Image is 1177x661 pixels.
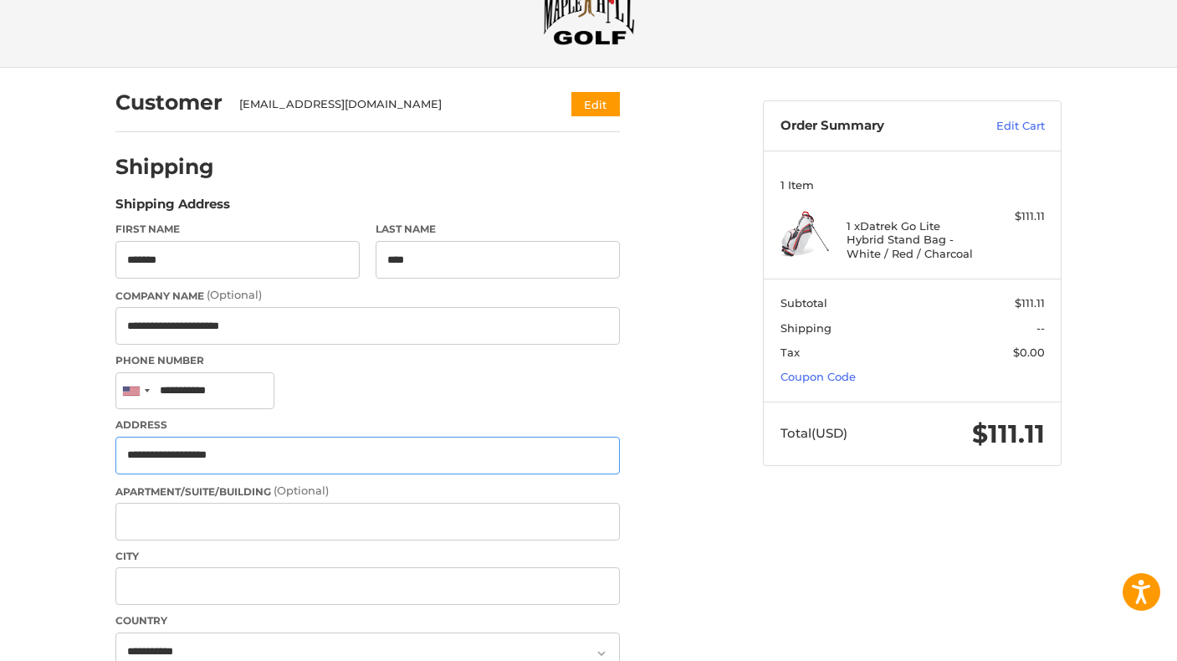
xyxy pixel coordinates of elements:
[115,287,620,304] label: Company Name
[780,118,960,135] h3: Order Summary
[571,92,620,116] button: Edit
[780,346,800,359] span: Tax
[115,483,620,500] label: Apartment/Suite/Building
[847,219,975,260] h4: 1 x Datrek Go Lite Hybrid Stand Bag - White / Red / Charcoal
[115,418,620,433] label: Address
[1015,296,1045,310] span: $111.11
[979,208,1045,225] div: $111.11
[239,96,540,113] div: [EMAIL_ADDRESS][DOMAIN_NAME]
[115,613,620,628] label: Country
[115,90,223,115] h2: Customer
[115,195,230,222] legend: Shipping Address
[960,118,1045,135] a: Edit Cart
[115,353,620,368] label: Phone Number
[115,549,620,564] label: City
[1013,346,1045,359] span: $0.00
[780,370,856,383] a: Coupon Code
[780,296,827,310] span: Subtotal
[1036,321,1045,335] span: --
[115,222,360,237] label: First Name
[780,178,1045,192] h3: 1 Item
[115,154,214,180] h2: Shipping
[780,321,832,335] span: Shipping
[972,418,1045,449] span: $111.11
[116,373,155,409] div: United States: +1
[274,484,329,497] small: (Optional)
[780,425,847,441] span: Total (USD)
[207,288,262,301] small: (Optional)
[376,222,620,237] label: Last Name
